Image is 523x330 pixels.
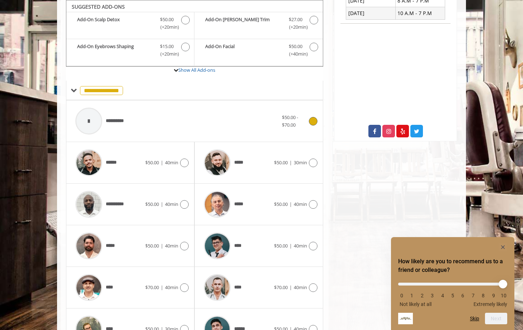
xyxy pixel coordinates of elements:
span: $70.00 [145,284,159,291]
button: Hide survey [499,243,507,251]
span: | [289,284,292,291]
span: $50.00 [160,16,174,23]
li: 7 [470,293,477,298]
span: (+20min ) [156,23,178,31]
li: 4 [439,293,446,298]
span: $70.00 [274,284,288,291]
span: Extremely likely [473,301,507,307]
span: | [289,242,292,249]
li: 3 [429,293,436,298]
span: (+20min ) [285,23,306,31]
a: Show All Add-ons [178,67,215,73]
h2: How likely are you to recommend us to a friend or colleague? Select an option from 0 to 10, with ... [398,257,507,274]
span: 40min [294,201,307,207]
span: 30min [294,159,307,166]
span: $27.00 [289,16,302,23]
div: How likely are you to recommend us to a friend or colleague? Select an option from 0 to 10, with ... [398,277,507,307]
b: Add-On Scalp Detox [77,16,153,31]
span: 40min [294,284,307,291]
span: 40min [165,284,178,291]
span: 40min [165,242,178,249]
td: 10 A.M - 7 P.M [395,7,445,19]
span: Not likely at all [400,301,432,307]
b: Add-On Eyebrows Shaping [77,43,153,58]
span: $50.00 [145,201,159,207]
span: (+40min ) [285,50,306,58]
td: [DATE] [346,7,396,19]
li: 9 [490,293,497,298]
span: (+20min ) [156,50,178,58]
span: $50.00 [274,159,288,166]
li: 0 [398,293,405,298]
li: 10 [500,293,507,298]
span: $50.00 [274,201,288,207]
span: | [289,159,292,166]
label: Add-On Facial [198,43,319,60]
span: $50.00 [145,242,159,249]
span: $15.00 [160,43,174,50]
button: Next question [485,313,507,324]
li: 6 [459,293,466,298]
b: SUGGESTED ADD-ONS [72,3,125,10]
span: 40min [165,159,178,166]
label: Add-On Scalp Detox [70,16,190,33]
span: | [289,201,292,207]
b: Add-On Facial [205,43,281,58]
div: How likely are you to recommend us to a friend or colleague? Select an option from 0 to 10, with ... [398,243,507,324]
span: | [161,242,163,249]
b: Add-On [PERSON_NAME] Trim [205,16,281,31]
span: $50.00 [289,43,302,50]
span: | [161,201,163,207]
li: 5 [449,293,456,298]
li: 8 [480,293,487,298]
li: 2 [419,293,426,298]
span: | [161,284,163,291]
button: Skip [470,316,479,321]
label: Add-On Beard Trim [198,16,319,33]
span: | [161,159,163,166]
span: $50.00 [145,159,159,166]
span: 40min [294,242,307,249]
span: $50.00 - $70.00 [282,114,298,128]
span: $50.00 [274,242,288,249]
label: Add-On Eyebrows Shaping [70,43,190,60]
li: 1 [408,293,415,298]
span: 40min [165,201,178,207]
